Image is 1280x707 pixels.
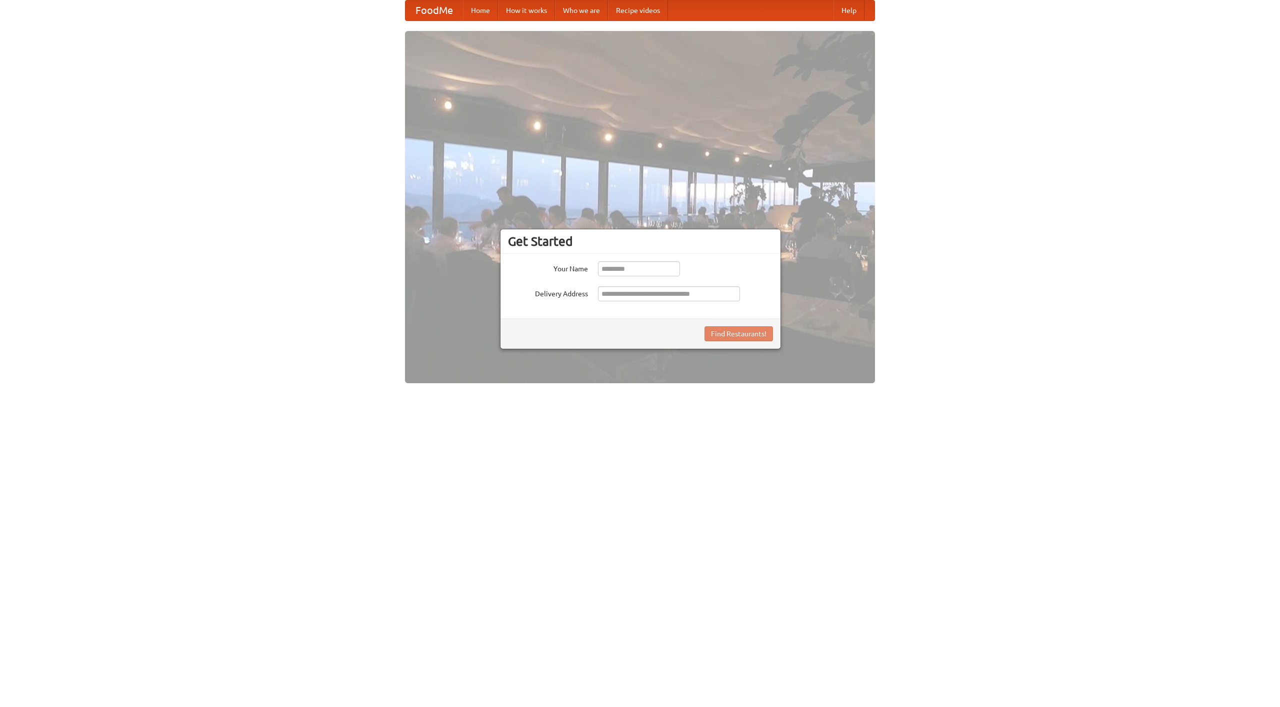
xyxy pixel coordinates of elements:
a: Recipe videos [608,0,668,20]
label: Your Name [508,261,588,274]
a: Who we are [555,0,608,20]
a: FoodMe [405,0,463,20]
label: Delivery Address [508,286,588,299]
a: Home [463,0,498,20]
a: Help [833,0,864,20]
button: Find Restaurants! [704,326,773,341]
h3: Get Started [508,234,773,249]
a: How it works [498,0,555,20]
